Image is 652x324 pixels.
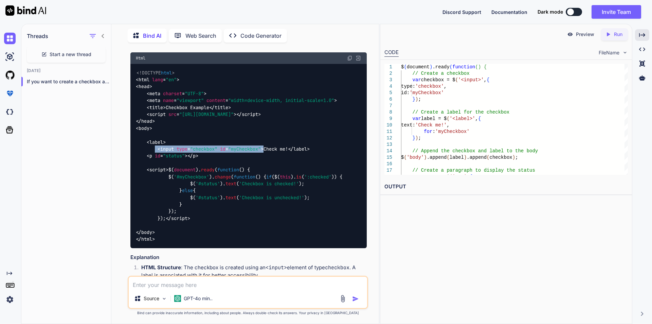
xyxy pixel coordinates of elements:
[475,116,478,121] span: ,
[427,155,447,160] span: .append
[174,174,209,180] span: '#myCheckbox'
[239,194,304,201] span: 'Checkbox is unchecked!'
[450,155,464,160] span: label
[489,155,512,160] span: checkbox
[421,174,449,180] span: status = $
[404,155,406,160] span: (
[469,174,472,180] span: {
[166,76,177,83] span: "en"
[225,194,236,201] span: text
[141,118,152,124] span: head
[147,104,166,110] span: < >
[136,264,367,279] li: : The checkbox is created using an element of type . A label is associated with it for better acc...
[21,68,111,73] h2: [DATE]
[421,116,447,121] span: label = $
[424,155,427,160] span: )
[136,125,152,131] span: < >
[149,111,166,117] span: script
[280,174,291,180] span: this
[225,181,236,187] span: text
[384,135,392,141] div: 12
[242,111,258,117] span: script
[614,31,622,38] p: Run
[136,69,342,243] code: Checkbox Example Check me!
[136,229,155,235] span: </ >
[424,129,432,134] span: for
[421,77,455,83] span: checkbox = $
[475,64,478,70] span: (
[430,64,432,70] span: )
[147,139,166,145] span: < >
[228,98,334,104] span: "width=device-width, initial-scale=1.0"
[174,167,196,173] span: document
[209,104,231,110] span: </ >
[484,77,486,83] span: ,
[412,116,421,121] span: var
[384,70,392,77] div: 2
[412,97,415,102] span: }
[136,76,179,83] span: < = >
[160,146,174,152] span: input
[149,90,160,97] span: meta
[190,146,217,152] span: "checkbox"
[444,84,447,89] span: ,
[149,167,166,173] span: script
[168,111,177,117] span: src
[622,50,628,55] img: chevron down
[128,310,368,316] p: Bind can provide inaccurate information, including about people. Always double-check its answers....
[491,9,527,15] span: Documentation
[432,64,449,70] span: .ready
[5,5,46,16] img: Bind AI
[455,77,458,83] span: (
[177,146,187,152] span: type
[478,64,481,70] span: )
[384,90,392,96] div: 5
[201,167,215,173] span: ready
[215,174,231,180] span: change
[147,153,187,159] span: < = >
[412,174,421,180] span: var
[415,84,444,89] span: 'checkbox'
[163,90,182,97] span: charset
[384,83,392,90] div: 4
[384,96,392,103] div: 6
[478,116,481,121] span: {
[415,122,447,128] span: 'Check me!'
[412,77,421,83] span: var
[139,76,149,83] span: html
[144,295,159,302] p: Source
[149,153,152,159] span: p
[452,64,475,70] span: function
[401,84,415,89] span: type:
[432,129,435,134] span: :
[228,146,261,152] span: "myCheckbox"
[236,111,261,117] span: </ >
[384,174,392,180] div: 18
[184,295,213,302] p: GPT-4o min..
[384,109,392,116] div: 8
[171,215,187,221] span: script
[177,98,204,104] span: "viewport"
[447,155,449,160] span: (
[147,167,168,173] span: < >
[384,77,392,83] div: 3
[185,32,216,40] p: Web Search
[450,64,452,70] span: (
[50,51,91,58] span: Start a new thread
[149,139,163,145] span: label
[136,84,152,90] span: < >
[141,264,181,271] strong: HTML Structure
[149,98,160,104] span: meta
[137,70,175,76] span: <!DOCTYPE >
[147,98,337,104] span: < = = >
[163,153,185,159] span: "status"
[491,8,527,16] button: Documentation
[415,135,418,141] span: )
[174,295,181,302] img: GPT-4o mini
[384,141,392,148] div: 13
[384,154,392,161] div: 15
[442,9,481,15] span: Discord Support
[567,31,573,37] img: preview
[406,155,423,160] span: 'body'
[412,168,535,173] span: // Create a paragraph to display the status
